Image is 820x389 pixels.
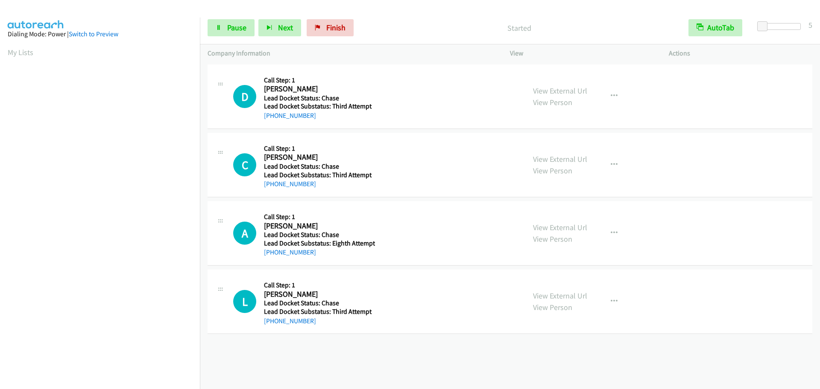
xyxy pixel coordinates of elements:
a: View Person [533,97,572,107]
h5: Lead Docket Substatus: Third Attempt [264,307,373,316]
div: The call is yet to be attempted [233,222,256,245]
a: [PHONE_NUMBER] [264,248,316,256]
span: Pause [227,23,246,32]
a: Pause [208,19,255,36]
h5: Lead Docket Status: Chase [264,231,375,239]
h5: Lead Docket Status: Chase [264,94,373,102]
h1: A [233,222,256,245]
h5: Lead Docket Substatus: Eighth Attempt [264,239,375,248]
div: The call is yet to be attempted [233,85,256,108]
h5: Lead Docket Status: Chase [264,162,373,171]
h2: [PERSON_NAME] [264,152,373,162]
h1: C [233,153,256,176]
a: View External Url [533,222,587,232]
h5: Lead Docket Status: Chase [264,299,373,307]
h5: Call Step: 1 [264,144,373,153]
a: [PHONE_NUMBER] [264,180,316,188]
a: Switch to Preview [69,30,118,38]
a: View Person [533,166,572,175]
a: [PHONE_NUMBER] [264,317,316,325]
a: View External Url [533,154,587,164]
div: The call is yet to be attempted [233,153,256,176]
a: Finish [307,19,354,36]
h5: Call Step: 1 [264,213,375,221]
h1: D [233,85,256,108]
button: Next [258,19,301,36]
div: The call is yet to be attempted [233,290,256,313]
h5: Lead Docket Substatus: Third Attempt [264,171,373,179]
a: My Lists [8,47,33,57]
p: View [510,48,653,58]
div: Delay between calls (in seconds) [761,23,801,30]
p: Started [365,22,673,34]
p: Actions [669,48,812,58]
div: Dialing Mode: Power | [8,29,192,39]
h2: [PERSON_NAME] [264,221,373,231]
h1: L [233,290,256,313]
button: AutoTab [688,19,742,36]
p: Company Information [208,48,495,58]
h2: [PERSON_NAME] [264,290,373,299]
a: View External Url [533,86,587,96]
h5: Lead Docket Substatus: Third Attempt [264,102,373,111]
span: Next [278,23,293,32]
h5: Call Step: 1 [264,281,373,290]
a: [PHONE_NUMBER] [264,111,316,120]
h5: Call Step: 1 [264,76,373,85]
div: 5 [808,19,812,31]
a: View External Url [533,291,587,301]
a: View Person [533,234,572,244]
a: View Person [533,302,572,312]
iframe: Resource Center [795,161,820,228]
h2: [PERSON_NAME] [264,84,373,94]
span: Finish [326,23,346,32]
